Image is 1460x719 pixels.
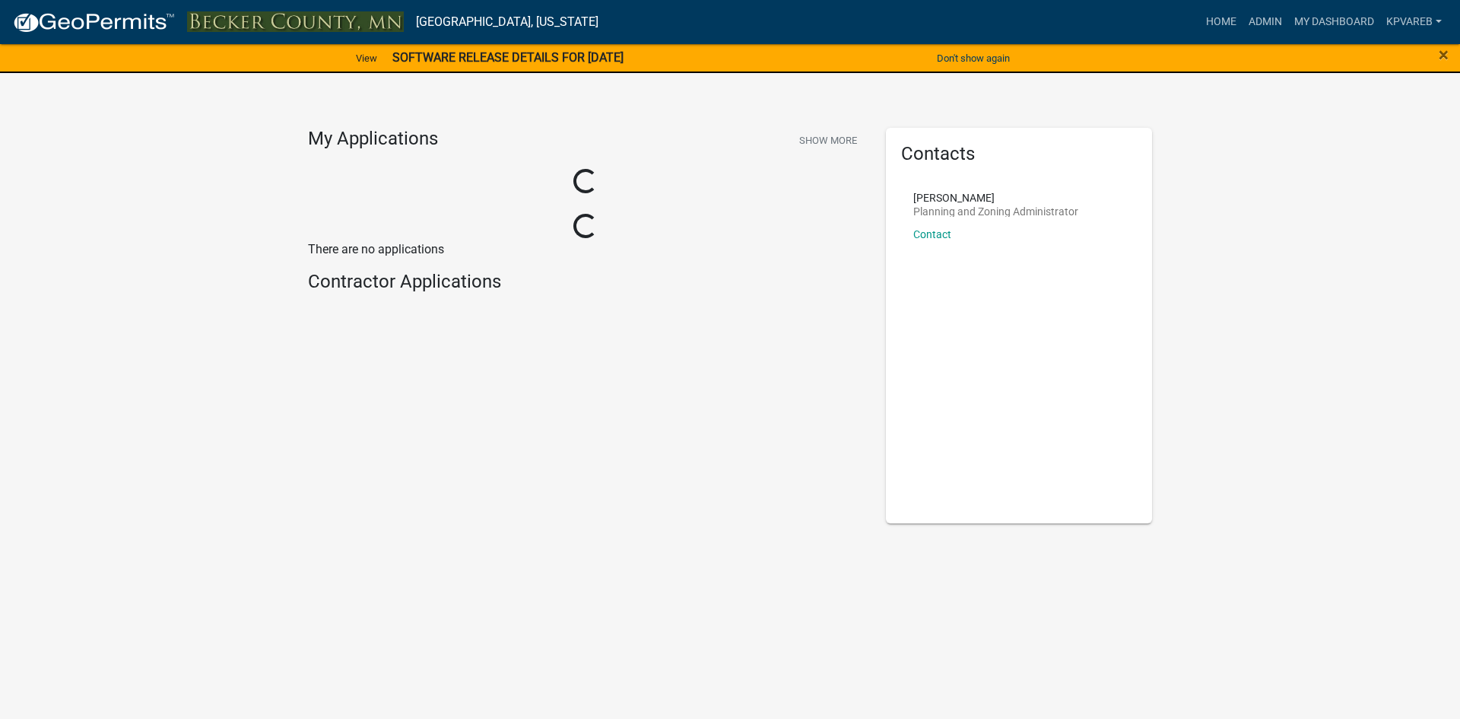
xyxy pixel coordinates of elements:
[1439,46,1449,64] button: Close
[308,240,863,259] p: There are no applications
[308,271,863,293] h4: Contractor Applications
[308,128,438,151] h4: My Applications
[793,128,863,153] button: Show More
[350,46,383,71] a: View
[1380,8,1448,37] a: kpvareb
[931,46,1016,71] button: Don't show again
[913,228,951,240] a: Contact
[187,11,404,32] img: Becker County, Minnesota
[1200,8,1243,37] a: Home
[308,271,863,299] wm-workflow-list-section: Contractor Applications
[1243,8,1288,37] a: Admin
[392,50,624,65] strong: SOFTWARE RELEASE DETAILS FOR [DATE]
[913,206,1078,217] p: Planning and Zoning Administrator
[901,143,1137,165] h5: Contacts
[1288,8,1380,37] a: My Dashboard
[416,9,598,35] a: [GEOGRAPHIC_DATA], [US_STATE]
[1439,44,1449,65] span: ×
[913,192,1078,203] p: [PERSON_NAME]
